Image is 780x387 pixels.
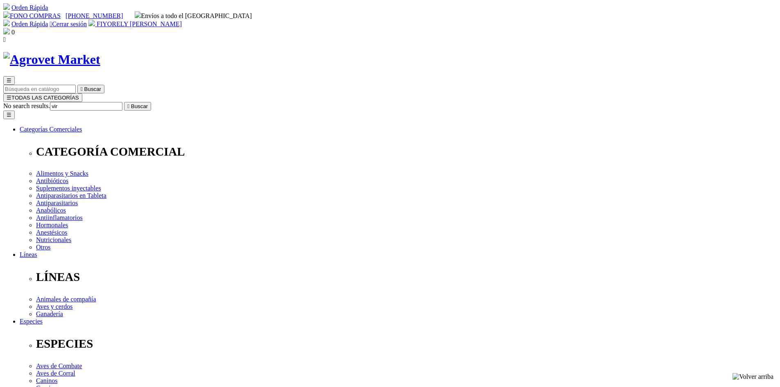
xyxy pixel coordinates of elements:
[3,111,15,119] button: ☰
[36,177,68,184] a: Antibióticos
[4,298,141,383] iframe: Brevo live chat
[127,103,129,109] i: 
[3,52,100,67] img: Agrovet Market
[36,145,777,158] p: CATEGORÍA COMERCIAL
[3,102,50,109] span: No search results.
[11,29,15,36] span: 0
[36,337,777,351] p: ESPECIES
[36,296,96,303] a: Animales de compañía
[36,170,88,177] a: Alimentos y Snacks
[11,20,48,27] a: Orden Rápida
[36,377,57,384] a: Caninos
[7,95,11,101] span: ☰
[88,20,182,27] a: FIYORELY [PERSON_NAME]
[36,236,71,243] a: Nutricionales
[50,20,52,27] i: 
[3,12,61,19] a: FONO COMPRAS
[36,199,78,206] a: Antiparasitarios
[36,214,83,221] a: Antiinflamatorios
[36,185,101,192] a: Suplementos inyectables
[733,373,773,380] img: Volver arriba
[3,93,82,102] button: ☰TODAS LAS CATEGORÍAS
[3,3,10,10] img: shopping-cart.svg
[36,270,777,284] p: LÍNEAS
[20,251,37,258] a: Líneas
[135,12,252,19] span: Envíos a todo el [GEOGRAPHIC_DATA]
[81,86,83,92] i: 
[36,222,68,229] a: Hormonales
[97,20,182,27] span: FIYORELY [PERSON_NAME]
[36,244,51,251] a: Otros
[3,36,6,43] i: 
[50,20,87,27] a: Cerrar sesión
[3,11,10,18] img: phone.svg
[131,103,148,109] span: Buscar
[66,12,123,19] a: [PHONE_NUMBER]
[124,102,151,111] button:  Buscar
[84,86,101,92] span: Buscar
[20,126,82,133] a: Categorías Comerciales
[3,28,10,34] img: shopping-bag.svg
[11,4,48,11] a: Orden Rápida
[7,77,11,84] span: ☰
[77,85,104,93] button:  Buscar
[3,85,76,93] input: Buscar
[36,229,67,236] a: Anestésicos
[3,76,15,85] button: ☰
[88,20,95,26] img: user.svg
[36,207,66,214] a: Anabólicos
[36,192,106,199] a: Antiparasitarios en Tableta
[50,102,122,111] input: Buscar
[3,20,10,26] img: shopping-cart.svg
[135,11,141,18] img: delivery-truck.svg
